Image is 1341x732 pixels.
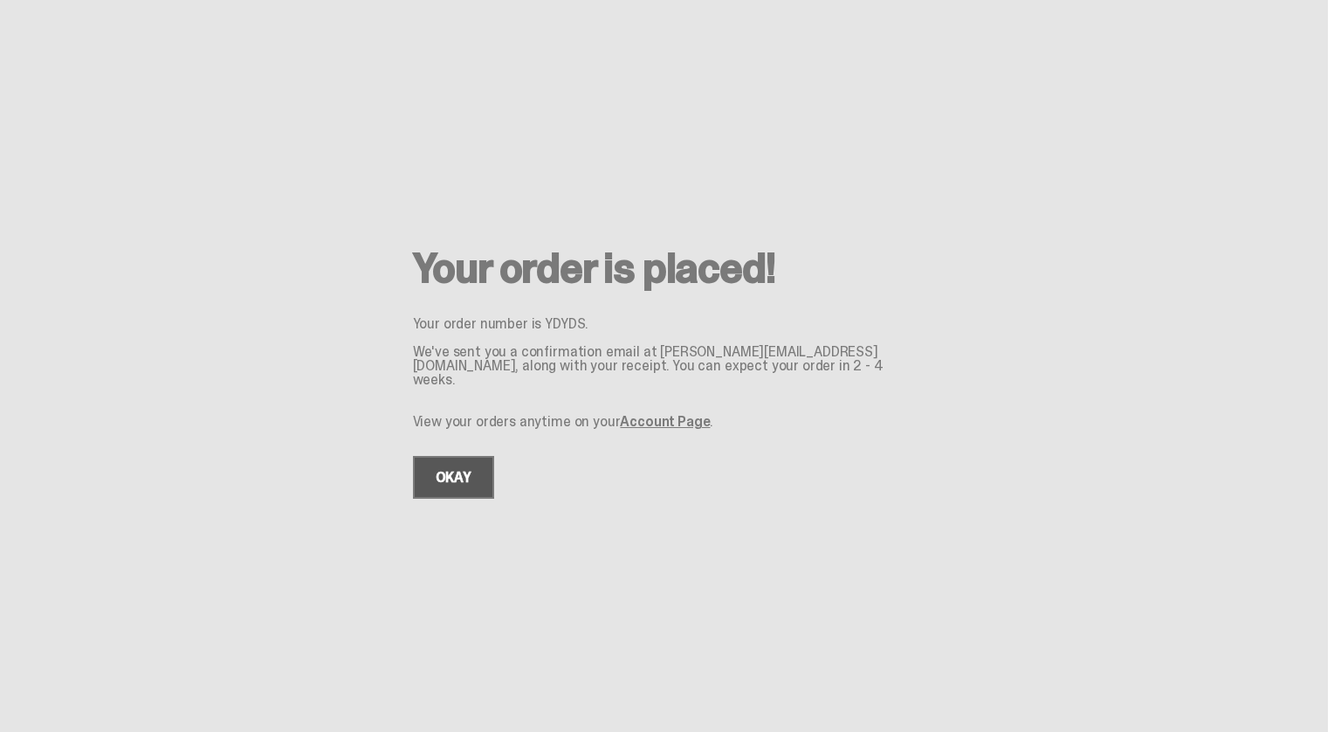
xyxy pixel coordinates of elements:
[413,415,916,429] p: View your orders anytime on your .
[413,247,916,289] h2: Your order is placed!
[413,317,916,331] p: Your order number is YDYDS.
[620,412,710,431] a: Account Page
[413,345,916,387] p: We've sent you a confirmation email at [PERSON_NAME][EMAIL_ADDRESS][DOMAIN_NAME], along with your...
[413,456,494,499] a: OKAY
